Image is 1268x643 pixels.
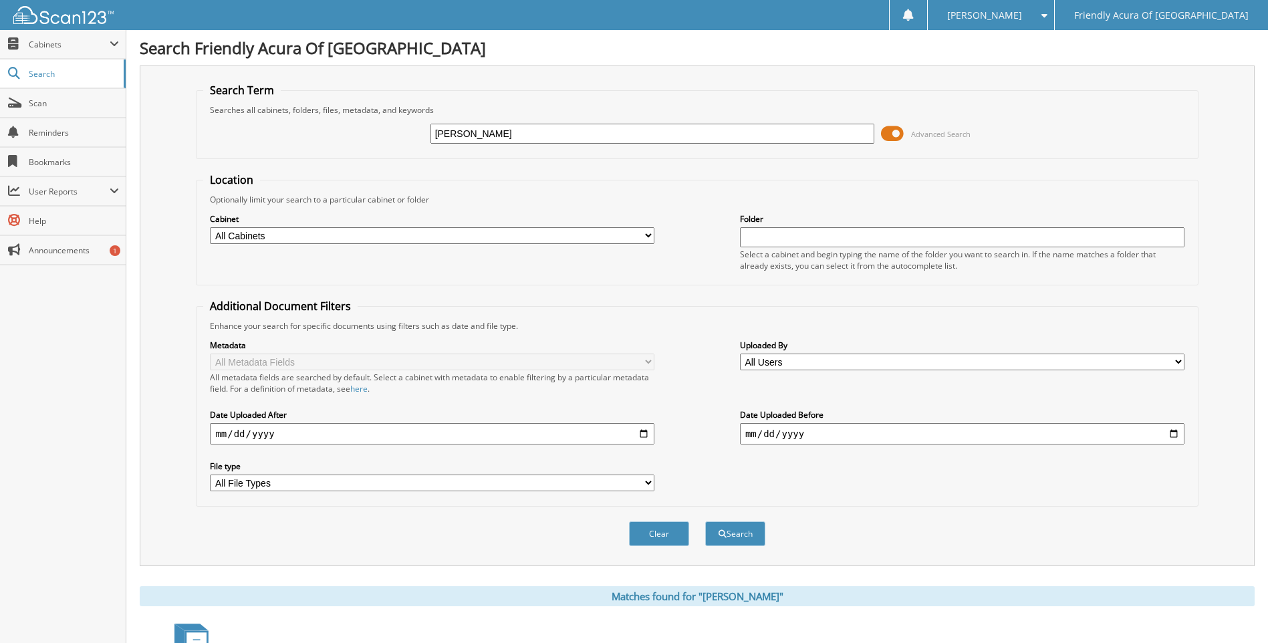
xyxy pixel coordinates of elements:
div: Searches all cabinets, folders, files, metadata, and keywords [203,104,1190,116]
span: Reminders [29,127,119,138]
span: Cabinets [29,39,110,50]
span: Friendly Acura Of [GEOGRAPHIC_DATA] [1074,11,1249,19]
span: Bookmarks [29,156,119,168]
span: Scan [29,98,119,109]
span: User Reports [29,186,110,197]
button: Clear [629,521,689,546]
div: 1 [110,245,120,256]
input: start [210,423,654,444]
label: Cabinet [210,213,654,225]
div: Optionally limit your search to a particular cabinet or folder [203,194,1190,205]
span: Announcements [29,245,119,256]
label: Uploaded By [740,340,1184,351]
a: here [350,383,368,394]
label: Date Uploaded After [210,409,654,420]
div: Select a cabinet and begin typing the name of the folder you want to search in. If the name match... [740,249,1184,271]
span: Search [29,68,117,80]
div: Matches found for "[PERSON_NAME]" [140,586,1255,606]
legend: Additional Document Filters [203,299,358,313]
div: All metadata fields are searched by default. Select a cabinet with metadata to enable filtering b... [210,372,654,394]
span: [PERSON_NAME] [947,11,1022,19]
label: File type [210,461,654,472]
img: scan123-logo-white.svg [13,6,114,24]
legend: Location [203,172,260,187]
input: end [740,423,1184,444]
h1: Search Friendly Acura Of [GEOGRAPHIC_DATA] [140,37,1255,59]
button: Search [705,521,765,546]
legend: Search Term [203,83,281,98]
span: Help [29,215,119,227]
div: Enhance your search for specific documents using filters such as date and file type. [203,320,1190,332]
span: Advanced Search [911,129,971,139]
label: Folder [740,213,1184,225]
label: Date Uploaded Before [740,409,1184,420]
label: Metadata [210,340,654,351]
